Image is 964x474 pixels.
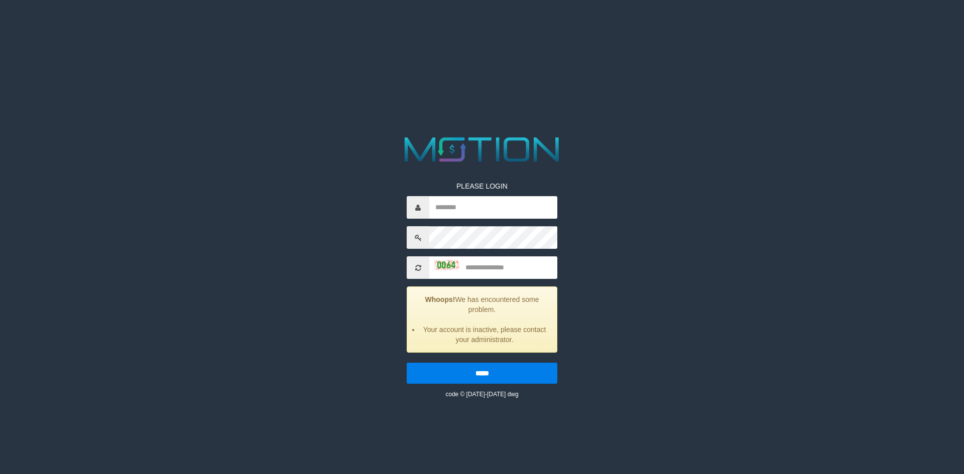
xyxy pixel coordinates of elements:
[398,133,566,166] img: MOTION_logo.png
[445,391,518,398] small: code © [DATE]-[DATE] dwg
[434,260,459,270] img: captcha
[407,286,557,353] div: We has encountered some problem.
[407,181,557,191] p: PLEASE LOGIN
[425,295,455,303] strong: Whoops!
[420,325,549,345] li: Your account is inactive, please contact your administrator.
